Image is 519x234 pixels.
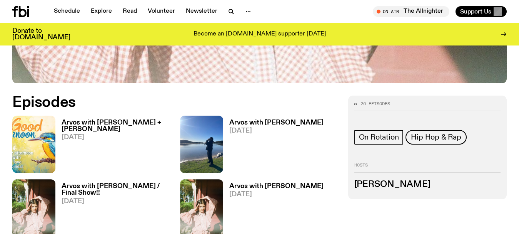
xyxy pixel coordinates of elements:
span: [DATE] [229,128,324,134]
a: Arvos with [PERSON_NAME][DATE] [223,120,324,173]
button: Support Us [456,6,507,17]
span: 26 episodes [360,102,390,106]
a: Arvos with [PERSON_NAME] + [PERSON_NAME][DATE] [55,120,171,173]
h3: Donate to [DOMAIN_NAME] [12,28,70,41]
h3: Arvos with [PERSON_NAME] [229,120,324,126]
span: [DATE] [229,191,324,198]
span: Hip Hop & Rap [411,133,461,141]
a: Schedule [49,6,85,17]
button: On AirThe Allnighter [373,6,449,17]
span: [DATE] [62,198,171,205]
p: Become an [DOMAIN_NAME] supporter [DATE] [194,31,326,38]
h2: Episodes [12,96,339,109]
h2: Hosts [354,163,501,172]
span: [DATE] [62,134,171,141]
h3: Arvos with [PERSON_NAME] [229,183,324,190]
a: Newsletter [181,6,222,17]
a: On Rotation [354,130,404,145]
h3: [PERSON_NAME] [354,180,501,189]
a: Explore [86,6,117,17]
a: Read [118,6,142,17]
a: Volunteer [143,6,180,17]
a: Hip Hop & Rap [406,130,466,145]
span: On Rotation [359,133,399,141]
h3: Arvos with [PERSON_NAME] / Final Show!! [62,183,171,196]
span: Support Us [460,8,491,15]
h3: Arvos with [PERSON_NAME] + [PERSON_NAME] [62,120,171,133]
